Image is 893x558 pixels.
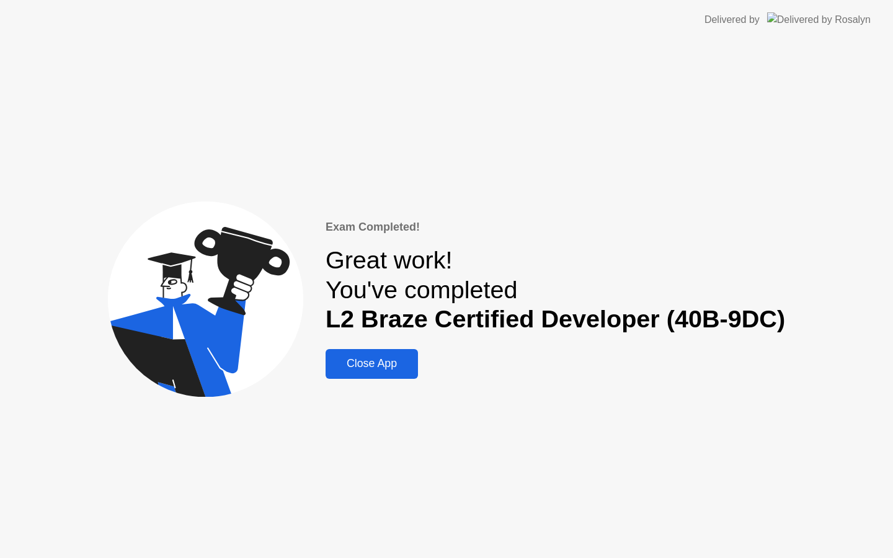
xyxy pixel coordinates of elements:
[329,357,414,370] div: Close App
[326,305,785,332] b: L2 Braze Certified Developer (40B-9DC)
[326,219,785,236] div: Exam Completed!
[767,12,871,27] img: Delivered by Rosalyn
[326,349,418,379] button: Close App
[326,246,785,334] div: Great work! You've completed
[704,12,760,27] div: Delivered by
